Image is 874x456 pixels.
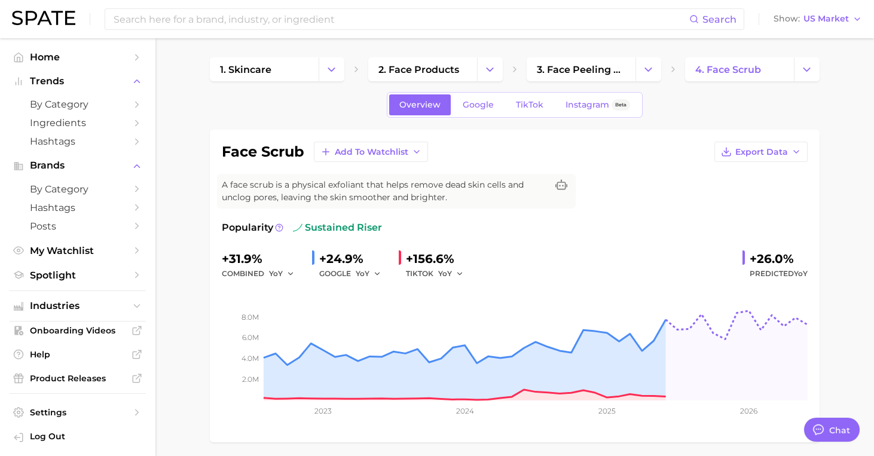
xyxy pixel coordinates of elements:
span: Search [702,14,737,25]
a: by Category [10,95,146,114]
a: Product Releases [10,369,146,387]
span: 3. face peeling & scrubs [537,64,625,75]
span: Google [463,100,494,110]
a: TikTok [506,94,554,115]
a: My Watchlist [10,241,146,260]
span: by Category [30,99,126,110]
span: Product Releases [30,373,126,384]
a: InstagramBeta [555,94,640,115]
button: Brands [10,157,146,175]
a: Overview [389,94,451,115]
span: by Category [30,183,126,195]
span: Ingredients [30,117,126,128]
span: Hashtags [30,202,126,213]
a: Hashtags [10,198,146,217]
tspan: 2025 [598,406,616,415]
span: US Market [803,16,849,22]
a: 2. face products [368,57,477,81]
div: +24.9% [319,249,389,268]
img: sustained riser [293,223,302,232]
span: Help [30,349,126,360]
tspan: 2024 [456,406,474,415]
button: Export Data [714,142,808,162]
a: 1. skincare [210,57,319,81]
button: YoY [269,267,295,281]
div: +31.9% [222,249,302,268]
a: Settings [10,403,146,421]
img: SPATE [12,11,75,25]
span: Brands [30,160,126,171]
button: ShowUS Market [771,11,865,27]
span: Industries [30,301,126,311]
a: Spotlight [10,266,146,284]
span: Hashtags [30,136,126,147]
button: Change Category [794,57,820,81]
a: Onboarding Videos [10,322,146,339]
button: Add to Watchlist [314,142,428,162]
a: by Category [10,180,146,198]
span: Overview [399,100,441,110]
div: +156.6% [406,249,472,268]
span: Predicted [750,267,808,281]
span: Instagram [566,100,609,110]
span: YoY [438,268,452,279]
a: Hashtags [10,132,146,151]
button: Change Category [635,57,661,81]
span: 1. skincare [220,64,271,75]
span: 4. face scrub [695,64,761,75]
span: YoY [269,268,283,279]
div: TIKTOK [406,267,472,281]
button: YoY [356,267,381,281]
a: 4. face scrub [685,57,794,81]
span: Settings [30,407,126,418]
span: YoY [356,268,369,279]
button: Trends [10,72,146,90]
span: Show [774,16,800,22]
input: Search here for a brand, industry, or ingredient [112,9,689,29]
tspan: 2023 [314,406,332,415]
span: Home [30,51,126,63]
button: Change Category [319,57,344,81]
span: A face scrub is a physical exfoliant that helps remove dead skin cells and unclog pores, leaving ... [222,179,547,204]
button: YoY [438,267,464,281]
a: Help [10,345,146,363]
div: +26.0% [750,249,808,268]
span: Spotlight [30,270,126,281]
a: 3. face peeling & scrubs [527,57,635,81]
span: YoY [794,269,808,278]
span: Export Data [735,147,788,157]
a: Home [10,48,146,66]
span: Trends [30,76,126,87]
span: Posts [30,221,126,232]
button: Industries [10,297,146,315]
h1: face scrub [222,145,304,159]
span: Beta [615,100,627,110]
span: sustained riser [293,221,382,235]
a: Log out. Currently logged in with e-mail tianna.middleton@prosehair.com. [10,427,146,448]
span: Onboarding Videos [30,325,126,336]
a: Ingredients [10,114,146,132]
span: Popularity [222,221,273,235]
div: combined [222,267,302,281]
span: Log Out [30,431,136,442]
span: My Watchlist [30,245,126,256]
span: 2. face products [378,64,459,75]
a: Google [453,94,504,115]
a: Posts [10,217,146,235]
button: Change Category [477,57,503,81]
span: TikTok [516,100,543,110]
tspan: 2026 [740,406,757,415]
div: GOOGLE [319,267,389,281]
span: Add to Watchlist [335,147,408,157]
